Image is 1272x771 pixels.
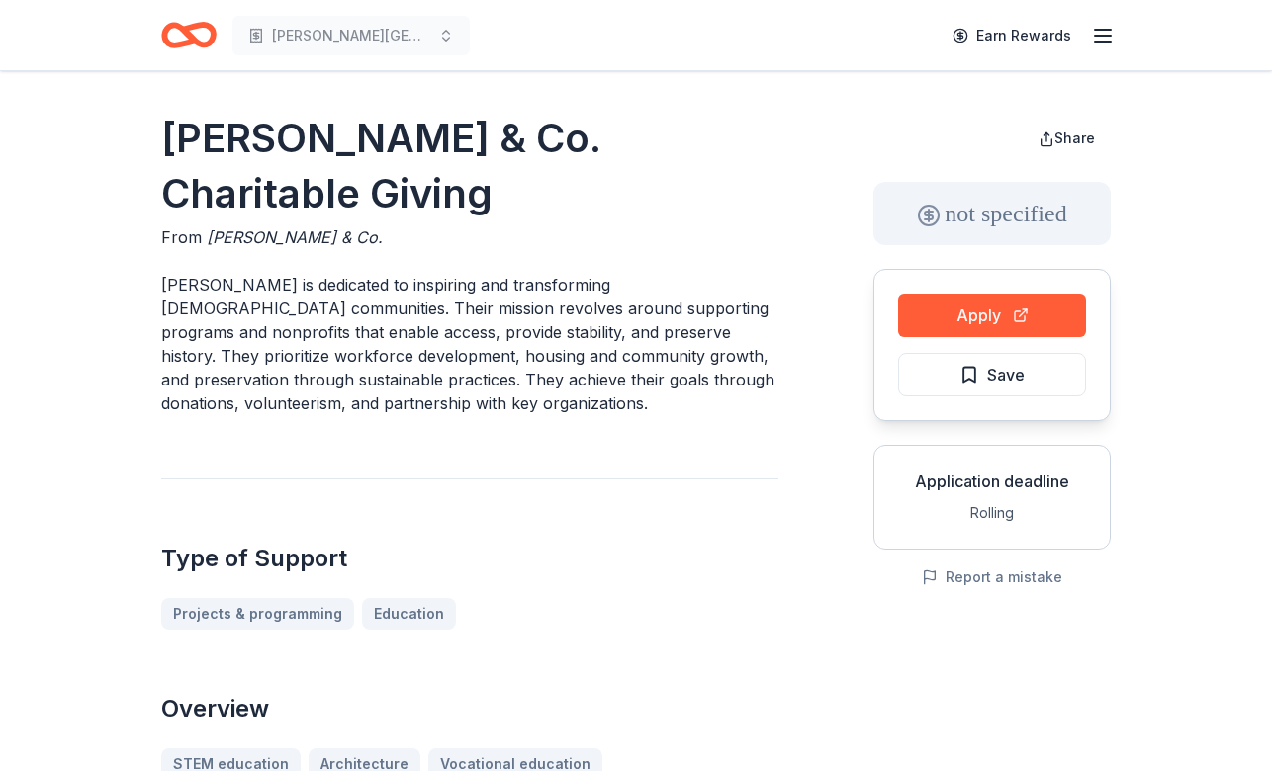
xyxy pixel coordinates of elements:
[161,273,778,415] p: [PERSON_NAME] is dedicated to inspiring and transforming [DEMOGRAPHIC_DATA] communities. Their mi...
[161,693,778,725] h2: Overview
[922,565,1062,589] button: Report a mistake
[941,18,1083,53] a: Earn Rewards
[161,111,778,221] h1: [PERSON_NAME] & Co. Charitable Giving
[161,225,778,249] div: From
[873,182,1111,245] div: not specified
[272,24,430,47] span: [PERSON_NAME][GEOGRAPHIC_DATA]
[898,294,1086,337] button: Apply
[161,598,354,630] a: Projects & programming
[1054,129,1095,146] span: Share
[161,12,217,58] a: Home
[362,598,456,630] a: Education
[890,470,1094,493] div: Application deadline
[207,227,383,247] span: [PERSON_NAME] & Co.
[161,543,778,574] h2: Type of Support
[987,362,1025,387] span: Save
[1023,119,1111,158] button: Share
[898,353,1086,396] button: Save
[890,501,1094,525] div: Rolling
[232,16,470,55] button: [PERSON_NAME][GEOGRAPHIC_DATA]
